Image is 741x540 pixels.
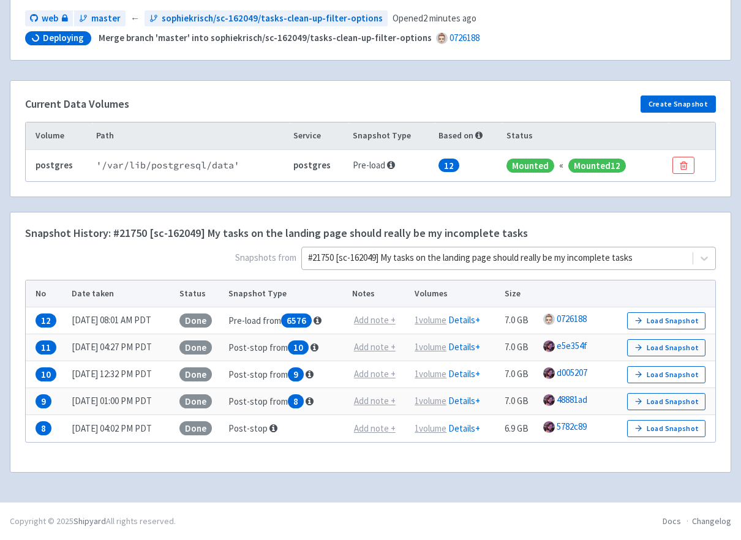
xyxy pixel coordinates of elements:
[354,341,396,353] u: Add note +
[415,341,446,353] u: 1 volume
[557,421,587,432] a: 5782c89
[448,422,480,434] a: Details+
[91,12,121,26] span: master
[448,395,480,407] a: Details+
[179,313,212,328] span: Done
[73,516,106,527] a: Shipyard
[663,516,681,527] a: Docs
[415,314,446,326] u: 1 volume
[68,388,176,415] td: [DATE] 01:00 PM PDT
[627,393,705,410] button: Load Snapshot
[500,280,539,307] th: Size
[225,361,348,388] td: Post-stop from
[42,12,58,26] span: web
[225,307,348,334] td: Pre-load from
[415,368,446,380] u: 1 volume
[225,280,348,307] th: Snapshot Type
[557,394,587,405] a: 48881ad
[393,12,476,26] span: Opened
[74,10,126,27] a: master
[348,280,410,307] th: Notes
[36,340,56,354] span: 11
[290,122,348,149] th: Service
[145,10,388,27] a: sophiekrisch/sc-162049/tasks-clean-up-filter-options
[435,122,503,149] th: Based on
[354,368,396,380] u: Add note +
[68,334,176,361] td: [DATE] 04:27 PM PDT
[500,334,539,361] td: 7.0 GB
[500,388,539,415] td: 7.0 GB
[225,334,348,361] td: Post-stop from
[130,12,140,26] span: ←
[627,366,705,383] button: Load Snapshot
[502,122,668,149] th: Status
[10,515,176,528] div: Copyright © 2025 All rights reserved.
[500,415,539,442] td: 6.9 GB
[500,361,539,388] td: 7.0 GB
[559,159,563,173] div: «
[641,96,716,113] button: Create Snapshot
[692,516,731,527] a: Changelog
[288,367,304,381] span: 9
[281,313,312,328] span: 6576
[43,32,84,44] span: Deploying
[627,420,705,437] button: Load Snapshot
[68,280,176,307] th: Date taken
[26,122,92,149] th: Volume
[288,340,309,354] span: 10
[36,394,51,408] span: 9
[92,149,290,181] td: ' /var/lib/postgresql/data '
[36,421,51,435] span: 8
[68,361,176,388] td: [DATE] 12:32 PM PDT
[354,314,396,326] u: Add note +
[438,159,459,173] span: 12
[25,227,528,239] h4: Snapshot History: #21750 [sc-162049] My tasks on the landing page should really be my incomplete ...
[568,159,626,173] span: Mounted 12
[293,159,331,171] b: postgres
[25,98,129,110] h4: Current Data Volumes
[411,280,500,307] th: Volumes
[68,415,176,442] td: [DATE] 04:02 PM PDT
[179,394,212,408] span: Done
[179,340,212,354] span: Done
[557,367,587,378] a: d005207
[225,388,348,415] td: Post-stop from
[448,341,480,353] a: Details+
[415,422,446,434] u: 1 volume
[353,159,395,171] span: Pre-load
[627,312,705,329] button: Load Snapshot
[26,280,68,307] th: No
[225,415,348,442] td: Post-stop
[448,314,480,326] a: Details+
[288,394,304,408] span: 8
[68,307,176,334] td: [DATE] 08:01 AM PDT
[36,159,73,171] b: postgres
[36,313,56,328] span: 12
[449,32,480,43] a: 0726188
[354,422,396,434] u: Add note +
[176,280,225,307] th: Status
[179,421,212,435] span: Done
[557,313,587,324] a: 0726188
[36,367,56,381] span: 10
[162,12,383,26] span: sophiekrisch/sc-162049/tasks-clean-up-filter-options
[25,10,73,27] a: web
[423,12,476,24] time: 2 minutes ago
[354,395,396,407] u: Add note +
[179,367,212,381] span: Done
[92,122,290,149] th: Path
[348,122,435,149] th: Snapshot Type
[627,339,705,356] button: Load Snapshot
[557,340,587,351] a: e5e354f
[25,247,716,275] span: Snapshots from
[99,32,432,43] strong: Merge branch 'master' into sophiekrisch/sc-162049/tasks-clean-up-filter-options
[448,368,480,380] a: Details+
[500,307,539,334] td: 7.0 GB
[415,395,446,407] u: 1 volume
[506,159,554,173] span: Mounted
